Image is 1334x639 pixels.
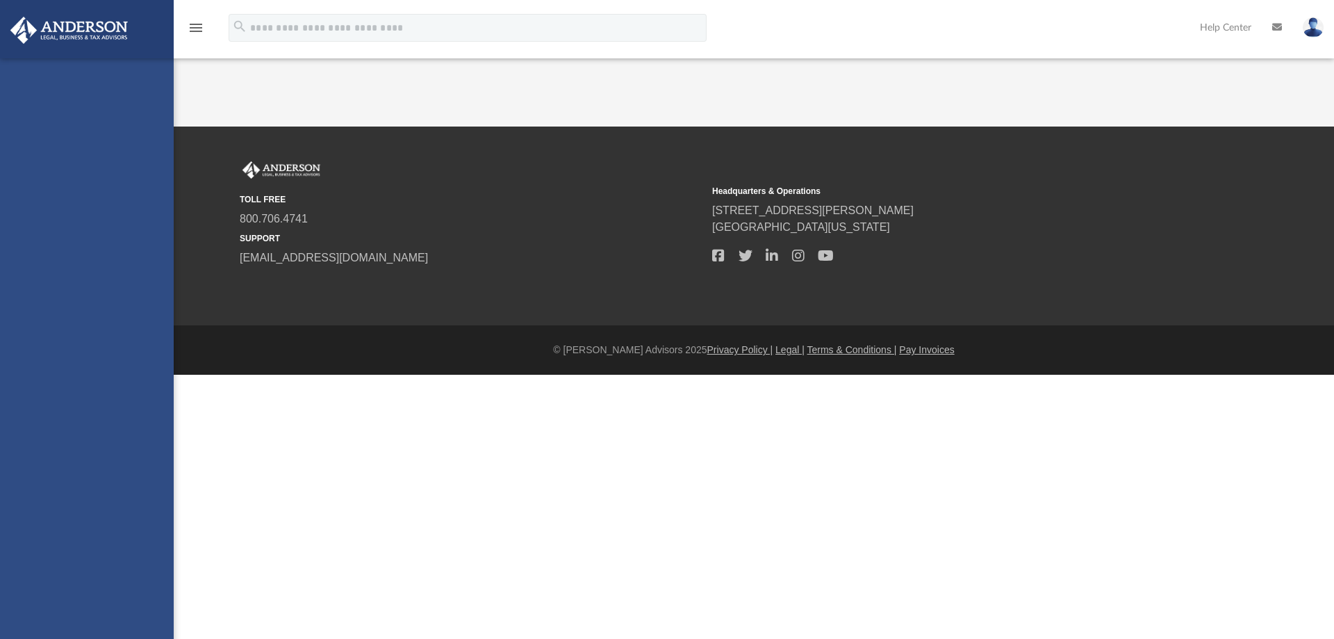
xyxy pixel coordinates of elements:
small: Headquarters & Operations [712,185,1175,197]
small: TOLL FREE [240,193,702,206]
a: 800.706.4741 [240,213,308,225]
a: menu [188,26,204,36]
img: User Pic [1303,17,1324,38]
i: search [232,19,247,34]
a: Pay Invoices [899,344,954,355]
a: [GEOGRAPHIC_DATA][US_STATE] [712,221,890,233]
small: SUPPORT [240,232,702,245]
a: Privacy Policy | [707,344,773,355]
a: [EMAIL_ADDRESS][DOMAIN_NAME] [240,252,428,264]
img: Anderson Advisors Platinum Portal [6,17,132,44]
img: Anderson Advisors Platinum Portal [240,161,323,179]
a: Legal | [775,344,805,355]
a: [STREET_ADDRESS][PERSON_NAME] [712,204,914,216]
div: © [PERSON_NAME] Advisors 2025 [174,343,1334,357]
i: menu [188,19,204,36]
a: Terms & Conditions | [807,344,897,355]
